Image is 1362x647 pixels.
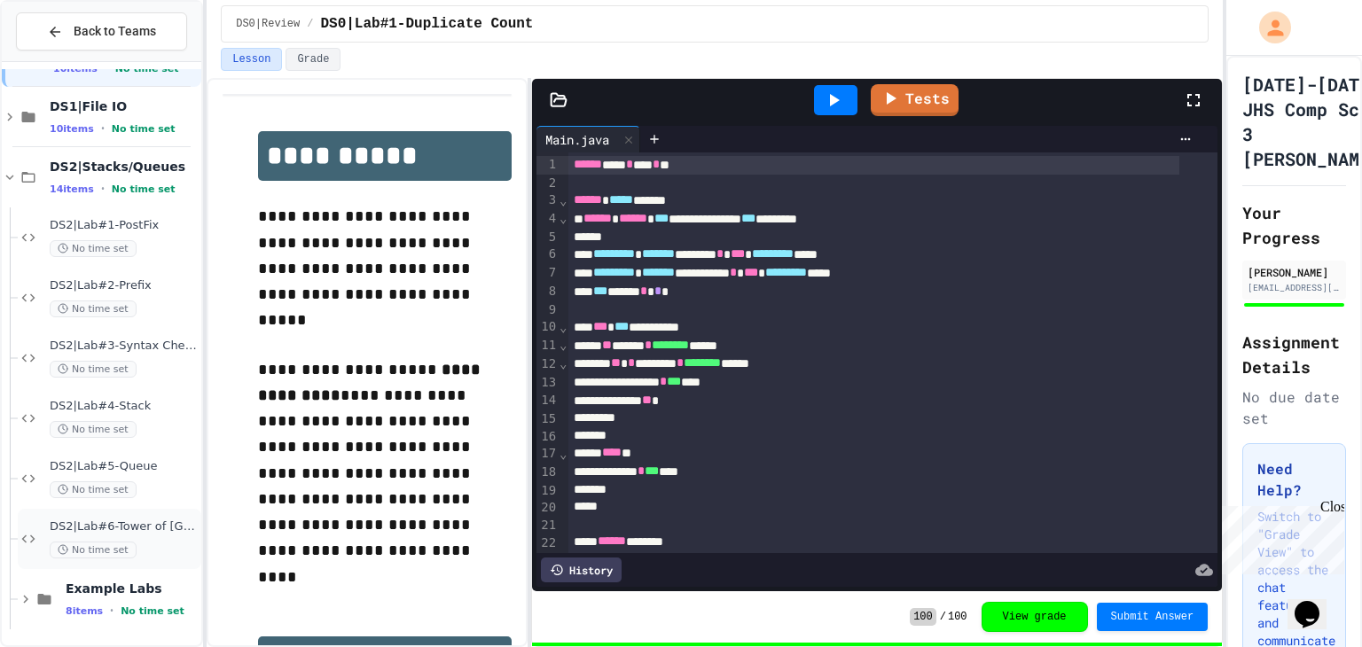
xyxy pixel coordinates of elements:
[536,264,559,283] div: 7
[536,499,559,517] div: 20
[50,300,137,317] span: No time set
[50,339,198,354] span: DS2|Lab#3-Syntax Checker
[7,7,122,113] div: Chat with us now!Close
[50,123,94,135] span: 10 items
[536,318,559,337] div: 10
[871,84,959,116] a: Tests
[536,210,559,229] div: 4
[536,355,559,374] div: 12
[536,464,559,482] div: 18
[536,175,559,192] div: 2
[236,17,300,31] span: DS0|Review
[112,183,176,195] span: No time set
[536,246,559,264] div: 6
[559,193,567,207] span: Fold line
[1241,7,1295,48] div: My Account
[50,183,94,195] span: 14 items
[559,338,567,352] span: Fold line
[1111,610,1194,624] span: Submit Answer
[121,605,184,617] span: No time set
[536,428,559,446] div: 16
[50,459,198,474] span: DS2|Lab#5-Queue
[286,48,340,71] button: Grade
[105,61,108,75] span: •
[1248,264,1341,280] div: [PERSON_NAME]
[50,98,198,114] span: DS1|File IO
[1097,603,1209,631] button: Submit Answer
[50,519,198,534] span: DS2|Lab#6-Tower of [GEOGRAPHIC_DATA](Extra Credit)
[320,13,533,35] span: DS0|Lab#1-Duplicate Count
[74,22,156,41] span: Back to Teams
[1242,200,1346,250] h2: Your Progress
[110,604,113,618] span: •
[536,445,559,464] div: 17
[536,301,559,319] div: 9
[1242,330,1346,379] h2: Assignment Details
[1242,386,1346,429] div: No due date set
[536,552,559,570] div: 23
[53,63,98,74] span: 10 items
[536,374,559,393] div: 13
[910,608,936,626] span: 100
[50,159,198,175] span: DS2|Stacks/Queues
[1248,281,1341,294] div: [EMAIL_ADDRESS][DOMAIN_NAME]
[536,191,559,210] div: 3
[1215,499,1344,574] iframe: chat widget
[536,156,559,175] div: 1
[948,610,967,624] span: 100
[559,447,567,461] span: Fold line
[536,534,559,553] div: 22
[101,182,105,196] span: •
[1288,576,1344,629] iframe: chat widget
[66,605,103,617] span: 8 items
[559,320,567,334] span: Fold line
[66,581,198,596] span: Example Labs
[536,517,559,534] div: 21
[307,17,313,31] span: /
[50,240,137,257] span: No time set
[221,48,282,71] button: Lesson
[1257,458,1331,501] h3: Need Help?
[50,542,137,558] span: No time set
[536,283,559,301] div: 8
[16,12,187,51] button: Back to Teams
[101,121,105,136] span: •
[50,421,137,438] span: No time set
[50,399,198,414] span: DS2|Lab#4-Stack
[536,410,559,428] div: 15
[536,482,559,500] div: 19
[115,63,179,74] span: No time set
[559,211,567,225] span: Fold line
[536,392,559,410] div: 14
[982,602,1088,632] button: View grade
[536,130,618,149] div: Main.java
[536,229,559,246] div: 5
[541,557,622,582] div: History
[50,361,137,378] span: No time set
[559,356,567,370] span: Fold line
[50,278,198,293] span: DS2|Lab#2-Prefix
[50,218,198,233] span: DS2|Lab#1-PostFix
[50,481,137,498] span: No time set
[940,610,946,624] span: /
[536,126,640,152] div: Main.java
[536,337,559,355] div: 11
[112,123,176,135] span: No time set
